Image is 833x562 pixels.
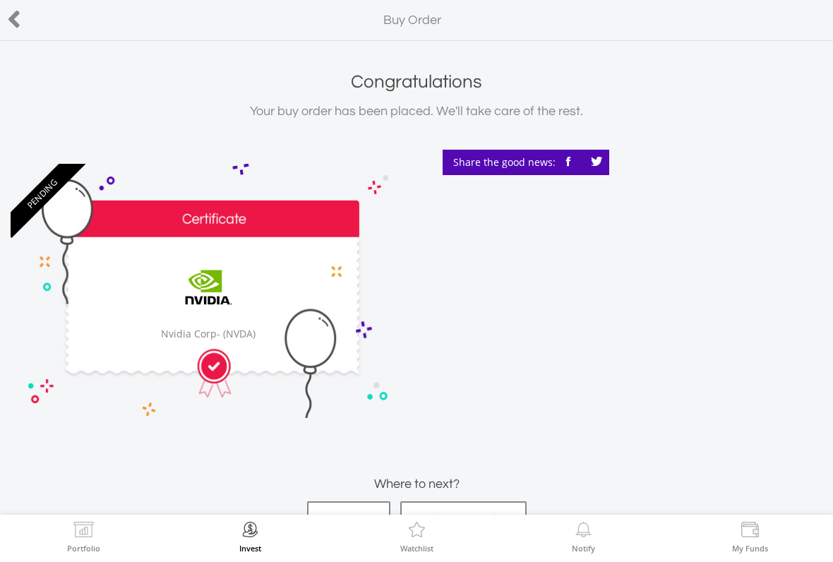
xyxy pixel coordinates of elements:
[73,522,95,542] img: View Portfolio
[11,102,822,121] div: Your buy order has been placed. We'll take care of the rest.
[11,474,822,494] h3: Where to next?
[400,501,527,537] a: Pending Buy Orders
[739,522,761,542] img: View Funds
[239,522,261,542] img: Invest Now
[572,522,595,552] a: Notify
[400,544,433,552] label: Watchlist
[217,327,256,340] span: - (NVDA)
[67,544,100,552] label: Portfolio
[239,522,261,552] a: Invest
[573,522,594,542] img: View Notifications
[400,522,433,552] a: Watchlist
[406,522,428,542] img: Watchlist
[11,69,822,95] h1: Congratulations
[307,501,390,537] a: Invest Now
[383,11,441,30] label: Buy Order
[572,544,595,552] label: Notify
[443,150,609,175] div: Share the good news:
[732,522,768,552] a: My Funds
[67,522,100,552] a: Portfolio
[732,544,768,552] label: My Funds
[139,327,277,341] div: Nvidia Corp
[239,544,261,552] label: Invest
[157,255,260,320] img: EQU.US.NVDA.png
